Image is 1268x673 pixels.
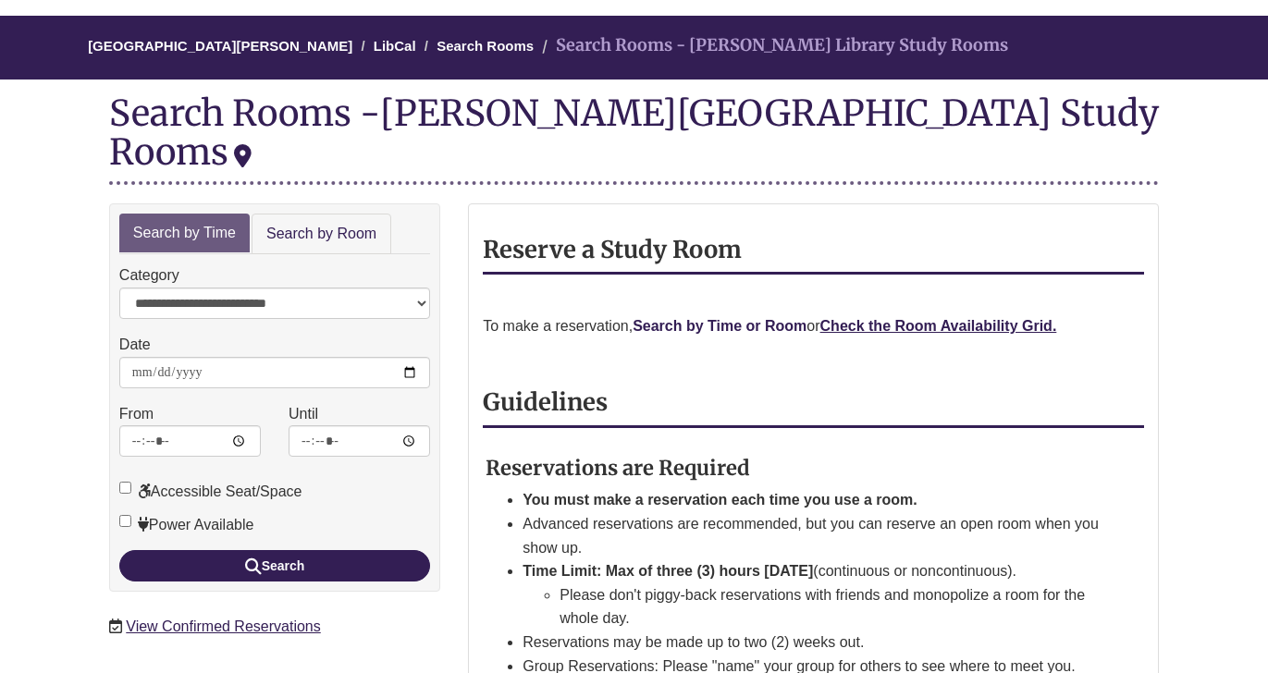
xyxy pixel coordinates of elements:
[486,455,750,481] strong: Reservations are Required
[374,38,416,54] a: LibCal
[523,563,813,579] strong: Time Limit: Max of three (3) hours [DATE]
[483,235,742,264] strong: Reserve a Study Room
[119,480,302,504] label: Accessible Seat/Space
[523,559,1100,630] li: (continuous or noncontinuous).
[437,38,534,54] a: Search Rooms
[483,314,1144,338] p: To make a reservation, or
[119,513,254,537] label: Power Available
[119,214,250,253] a: Search by Time
[119,482,131,494] input: Accessible Seat/Space
[119,333,151,357] label: Date
[109,91,1159,174] div: [PERSON_NAME][GEOGRAPHIC_DATA] Study Rooms
[109,16,1159,80] nav: Breadcrumb
[523,512,1100,559] li: Advanced reservations are recommended, but you can reserve an open room when you show up.
[289,402,318,426] label: Until
[523,492,917,508] strong: You must make a reservation each time you use a room.
[537,32,1008,59] li: Search Rooms - [PERSON_NAME] Library Study Rooms
[523,630,1100,655] li: Reservations may be made up to two (2) weeks out.
[126,618,320,634] a: View Confirmed Reservations
[252,214,391,255] a: Search by Room
[88,38,352,54] a: [GEOGRAPHIC_DATA][PERSON_NAME]
[109,93,1159,184] div: Search Rooms -
[119,515,131,527] input: Power Available
[560,583,1100,630] li: Please don't piggy-back reservations with friends and monopolize a room for the whole day.
[119,550,430,581] button: Search
[820,318,1057,334] a: Check the Room Availability Grid.
[483,387,608,417] strong: Guidelines
[633,318,806,334] a: Search by Time or Room
[119,402,154,426] label: From
[119,263,179,288] label: Category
